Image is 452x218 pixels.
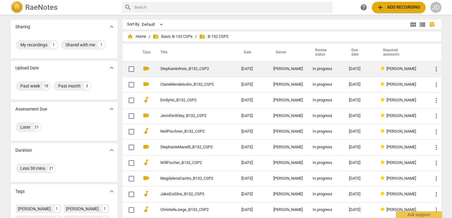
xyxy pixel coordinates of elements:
div: Shared with me [66,42,95,48]
span: Review status: in progress [381,207,387,212]
span: more_vert [433,128,440,135]
th: Review status [308,44,344,61]
button: JD [430,2,442,13]
div: [DATE] [349,161,371,165]
span: [PERSON_NAME] [387,160,416,165]
div: Later [21,124,31,130]
span: / [195,34,197,39]
div: In progress [313,176,339,181]
div: [PERSON_NAME] [274,114,303,118]
span: expand_more [108,188,115,195]
button: Show more [107,146,116,155]
div: In progress [313,208,339,212]
p: Sharing [16,24,30,30]
span: [PERSON_NAME] [387,113,416,118]
div: In progress [313,98,339,103]
div: In progress [313,114,339,118]
div: [DATE] [349,192,371,197]
span: folder_shared [153,33,159,40]
span: folder_shared [199,33,206,40]
a: WillFischer_B132_CSP2 [161,161,219,165]
th: Owner [269,44,308,61]
div: 1 [98,41,105,49]
input: Search [134,2,330,12]
span: [PERSON_NAME] [387,82,416,87]
div: [PERSON_NAME] [274,192,303,197]
td: [DATE] [237,139,269,155]
span: videocam [143,143,150,150]
a: MagdalenaCastro_B132_CSP2 [161,176,219,181]
td: [DATE] [237,186,269,202]
span: add [377,4,384,11]
div: [PERSON_NAME] [274,208,303,212]
th: Required assessors [376,44,428,61]
button: List view [418,20,427,29]
td: [DATE] [237,61,269,77]
div: [DATE] [349,82,371,87]
span: [PERSON_NAME] [387,66,416,71]
h2: RaeNotes [26,3,58,12]
p: Tags [16,188,25,195]
button: Show more [107,22,116,31]
div: Less 30 mins [21,165,46,171]
div: [DATE] [349,129,371,134]
th: Title [153,44,237,61]
span: Review status: in progress [381,66,387,71]
span: more_vert [433,191,440,198]
a: ClaireMendelsohn_B132_CSP2 [161,82,219,87]
td: [DATE] [237,92,269,108]
div: [PERSON_NAME] [274,98,303,103]
span: more_vert [433,206,440,214]
div: [DATE] [349,98,371,103]
div: Sort By [127,22,140,27]
div: 21 [33,123,41,131]
span: Review status: in progress [381,113,387,118]
span: [PERSON_NAME] [387,145,416,149]
td: [DATE] [237,202,269,218]
div: 1 [50,41,58,49]
span: help [360,4,368,11]
div: Ask support [396,211,442,218]
span: Review status: in progress [381,192,387,196]
td: [DATE] [237,77,269,92]
th: Type [138,44,153,61]
a: ChristelleJorge_B132_CSP2 [161,208,219,212]
span: Review status: in progress [381,129,387,134]
span: Review status: in progress [381,160,387,165]
span: Home [127,33,146,40]
span: videocam [143,80,150,88]
span: more_vert [433,144,440,151]
td: [DATE] [237,108,269,124]
button: Show more [107,187,116,196]
span: Review status: in progress [381,82,387,87]
td: [DATE] [237,155,269,171]
p: Upload Date [16,65,39,71]
div: [PERSON_NAME] [66,206,99,212]
div: [PERSON_NAME] [18,206,51,212]
a: StephanieWeis_B132_CSP2 [161,67,219,71]
td: [DATE] [237,124,269,139]
div: Default [142,20,165,29]
div: In progress [313,82,339,87]
span: view_list [419,21,426,28]
span: [PERSON_NAME] [387,98,416,102]
div: [PERSON_NAME] [274,129,303,134]
span: expand_more [108,23,115,30]
span: videocam [143,174,150,182]
button: Tile view [409,20,418,29]
span: Review status: in progress [381,98,387,102]
p: Assessment Due [16,106,47,112]
span: more_vert [433,175,440,182]
span: search [125,4,132,11]
button: Show more [107,104,116,114]
span: audiotrack [143,159,150,166]
div: [DATE] [349,67,371,71]
div: 1 [102,205,108,212]
span: audiotrack [143,127,150,135]
td: [DATE] [237,171,269,186]
span: Review status: in progress [381,145,387,149]
span: audiotrack [143,206,150,213]
th: Date [237,44,269,61]
span: / [149,34,150,39]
